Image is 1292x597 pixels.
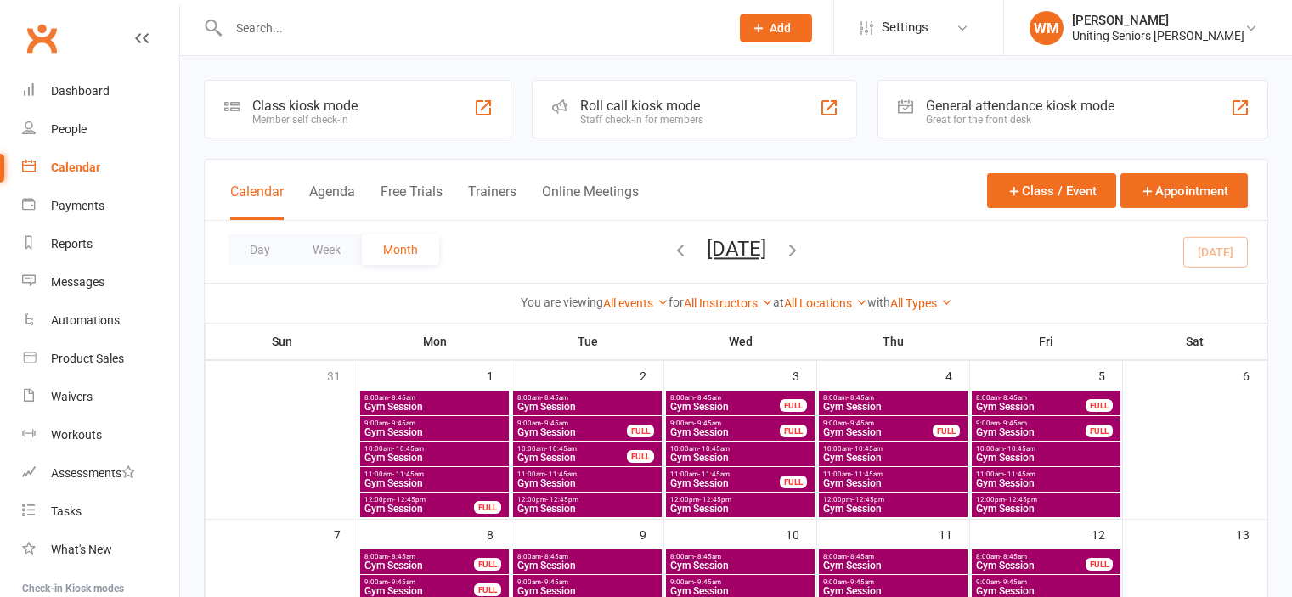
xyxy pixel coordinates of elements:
[51,275,104,289] div: Messages
[669,578,811,586] span: 9:00am
[468,183,516,220] button: Trainers
[516,470,658,478] span: 11:00am
[542,183,639,220] button: Online Meetings
[851,470,883,478] span: - 11:45am
[822,504,964,514] span: Gym Session
[1098,361,1122,389] div: 5
[817,324,970,359] th: Thu
[740,14,812,42] button: Add
[51,352,124,365] div: Product Sales
[22,340,179,378] a: Product Sales
[847,578,874,586] span: - 9:45am
[664,324,817,359] th: Wed
[1236,520,1267,548] div: 13
[975,504,1117,514] span: Gym Session
[1086,558,1113,571] div: FULL
[770,21,791,35] span: Add
[22,493,179,531] a: Tasks
[364,553,475,560] span: 8:00am
[1004,470,1035,478] span: - 11:45am
[669,553,811,560] span: 8:00am
[22,416,179,454] a: Workouts
[669,394,781,402] span: 8:00am
[51,390,93,403] div: Waivers
[603,296,669,310] a: All events
[51,84,110,98] div: Dashboard
[392,470,424,478] span: - 11:45am
[252,98,358,114] div: Class kiosk mode
[882,8,928,47] span: Settings
[780,399,807,412] div: FULL
[669,586,811,596] span: Gym Session
[822,578,964,586] span: 9:00am
[487,361,511,389] div: 1
[847,553,874,560] span: - 8:45am
[669,296,684,309] strong: for
[364,394,505,402] span: 8:00am
[1000,420,1027,427] span: - 9:45am
[707,237,766,261] button: [DATE]
[51,543,112,556] div: What's New
[516,496,658,504] span: 12:00pm
[822,427,934,437] span: Gym Session
[669,496,811,504] span: 12:00pm
[20,17,63,59] a: Clubworx
[364,402,505,412] span: Gym Session
[784,296,867,310] a: All Locations
[516,453,628,463] span: Gym Session
[252,114,358,126] div: Member self check-in
[364,560,475,571] span: Gym Session
[22,263,179,301] a: Messages
[975,470,1117,478] span: 11:00am
[669,453,811,463] span: Gym Session
[541,394,568,402] span: - 8:45am
[474,583,501,596] div: FULL
[358,324,511,359] th: Mon
[474,558,501,571] div: FULL
[926,98,1114,114] div: General attendance kiosk mode
[381,183,443,220] button: Free Trials
[22,531,179,569] a: What's New
[516,478,658,488] span: Gym Session
[51,199,104,212] div: Payments
[516,578,658,586] span: 9:00am
[933,425,960,437] div: FULL
[867,296,890,309] strong: with
[364,470,505,478] span: 11:00am
[51,504,82,518] div: Tasks
[975,553,1086,560] span: 8:00am
[364,478,505,488] span: Gym Session
[1030,11,1064,45] div: WM
[1000,394,1027,402] span: - 8:45am
[580,114,703,126] div: Staff check-in for members
[516,445,628,453] span: 10:00am
[546,496,578,504] span: - 12:45pm
[773,296,784,309] strong: at
[22,187,179,225] a: Payments
[22,301,179,340] a: Automations
[822,420,934,427] span: 9:00am
[669,420,781,427] span: 9:00am
[975,496,1117,504] span: 12:00pm
[822,586,964,596] span: Gym Session
[975,478,1117,488] span: Gym Session
[51,466,135,480] div: Assessments
[694,394,721,402] span: - 8:45am
[364,420,505,427] span: 9:00am
[521,296,603,309] strong: You are viewing
[22,149,179,187] a: Calendar
[362,234,439,265] button: Month
[388,553,415,560] span: - 8:45am
[327,361,358,389] div: 31
[669,560,811,571] span: Gym Session
[847,394,874,402] span: - 8:45am
[364,504,475,514] span: Gym Session
[51,122,87,136] div: People
[388,394,415,402] span: - 8:45am
[822,402,964,412] span: Gym Session
[793,361,816,389] div: 3
[516,427,628,437] span: Gym Session
[541,578,568,586] span: - 9:45am
[780,476,807,488] div: FULL
[388,420,415,427] span: - 9:45am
